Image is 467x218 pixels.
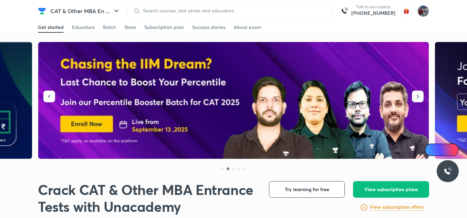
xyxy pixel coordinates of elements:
[103,24,116,31] div: Batch
[353,181,429,198] button: View subscription plans
[429,147,435,153] img: Icon
[38,181,258,215] h1: Crack CAT & Other MBA Entrance Tests with Unacademy
[401,6,412,17] img: avatar
[233,22,261,33] a: About exam
[425,144,459,156] a: Ai Doubts
[436,147,455,153] span: Ai Doubts
[269,181,345,198] button: Try learning for free
[444,167,452,175] img: ttu
[72,22,95,33] a: Educators
[38,7,46,15] img: Company Logo
[38,22,64,33] a: Get started
[144,24,184,31] div: Subscription plan
[370,203,424,211] a: View subscription offers
[417,5,429,17] img: Prashant saluja
[140,8,326,13] input: Search courses, test series and educators
[103,22,116,33] a: Batch
[338,4,351,18] img: call-us
[124,22,136,33] a: Store
[364,186,418,193] span: View subscription plans
[192,24,225,31] div: Success stories
[72,24,95,31] div: Educators
[285,186,329,193] span: Try learning for free
[38,24,64,31] div: Get started
[351,10,395,17] a: [PHONE_NUMBER]
[233,24,261,31] div: About exam
[192,22,225,33] a: Success stories
[46,4,125,18] button: CAT & Other MBA En ...
[144,22,184,33] a: Subscription plan
[124,24,136,31] div: Store
[351,4,395,10] p: Talk to our experts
